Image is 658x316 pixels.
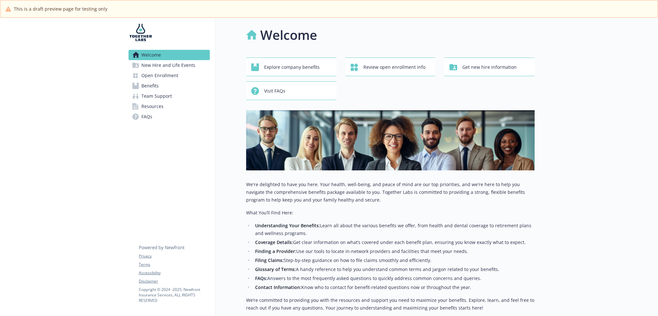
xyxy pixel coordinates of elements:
a: Privacy [139,253,209,259]
a: Open Enrollment [129,70,210,81]
a: Accessibility [139,270,209,276]
span: Review open enrollment info [363,61,425,73]
button: Get new hire information [444,58,535,76]
a: Resources [129,101,210,112]
span: Benefits [141,81,159,91]
a: Team Support [129,91,210,101]
strong: FAQs: [255,275,267,281]
strong: Glossary of Terms: [255,266,296,272]
a: FAQs [129,112,210,122]
span: Team Support [141,91,172,101]
a: Benefits [129,81,210,91]
span: FAQs [141,112,152,122]
p: We’re committed to providing you with the resources and support you need to maximize your benefit... [246,296,535,312]
span: Explore company benefits [264,61,320,73]
img: overview page banner [246,110,535,170]
li: Get clear information on what’s covered under each benefit plan, ensuring you know exactly what t... [253,239,535,246]
span: Get new hire information [462,61,517,73]
span: Open Enrollment [141,70,178,81]
a: Welcome [129,50,210,60]
li: A handy reference to help you understand common terms and jargon related to your benefits. [253,266,535,273]
span: Visit FAQs [264,85,285,97]
a: New Hire and Life Events [129,60,210,70]
li: Know who to contact for benefit-related questions now or throughout the year. [253,284,535,291]
li: Use our tools to locate in-network providers and facilities that meet your needs. [253,248,535,255]
h1: Welcome [260,25,317,45]
li: Learn all about the various benefits we offer, from health and dental coverage to retirement plan... [253,222,535,237]
button: Review open enrollment info [345,58,436,76]
p: We're delighted to have you here. Your health, well-being, and peace of mind are our top prioriti... [246,181,535,204]
li: Step-by-step guidance on how to file claims smoothly and efficiently. [253,257,535,264]
span: New Hire and Life Events [141,60,195,70]
a: Terms [139,262,209,267]
p: What You’ll Find Here: [246,209,535,217]
strong: Filing Claims: [255,257,284,263]
strong: Understanding Your Benefits: [255,222,320,229]
strong: Coverage Details: [255,239,293,245]
span: Welcome [141,50,161,60]
span: Resources [141,101,164,112]
p: Copyright © 2024 - 2025 , Newfront Insurance Services, ALL RIGHTS RESERVED [139,287,209,303]
li: Answers to the most frequently asked questions to quickly address common concerns and queries. [253,275,535,282]
strong: Finding a Provider: [255,248,296,254]
a: Disclaimer [139,278,209,284]
strong: Contact Information: [255,284,301,290]
button: Visit FAQs [246,81,336,100]
button: Explore company benefits [246,58,336,76]
span: This is a draft preview page for testing only [14,5,107,12]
